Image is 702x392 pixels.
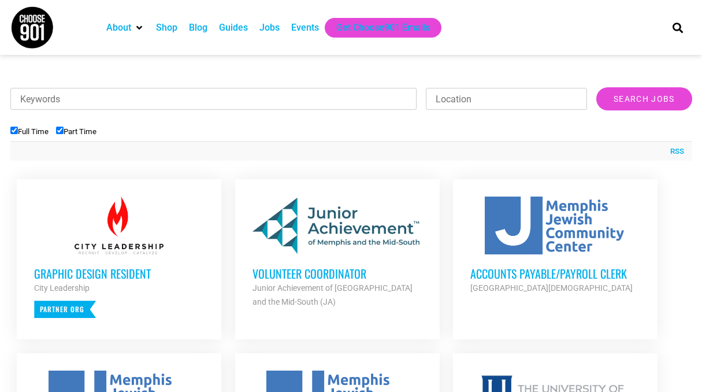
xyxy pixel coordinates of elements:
[56,127,96,136] label: Part Time
[106,21,131,35] a: About
[291,21,319,35] a: Events
[259,21,280,35] a: Jobs
[664,146,684,157] a: RSS
[235,179,440,326] a: Volunteer Coordinator Junior Achievement of [GEOGRAPHIC_DATA] and the Mid-South (JA)
[156,21,177,35] a: Shop
[17,179,221,335] a: Graphic Design Resident City Leadership Partner Org
[101,18,150,38] div: About
[189,21,207,35] a: Blog
[426,88,587,110] input: Location
[10,88,417,110] input: Keywords
[252,283,413,306] strong: Junior Achievement of [GEOGRAPHIC_DATA] and the Mid-South (JA)
[596,87,692,110] input: Search Jobs
[10,127,49,136] label: Full Time
[10,127,18,134] input: Full Time
[101,18,653,38] nav: Main nav
[668,18,687,37] div: Search
[252,266,422,281] h3: Volunteer Coordinator
[34,266,204,281] h3: Graphic Design Resident
[470,266,640,281] h3: Accounts Payable/Payroll Clerk
[336,21,430,35] a: Get Choose901 Emails
[34,283,90,293] strong: City Leadership
[219,21,248,35] a: Guides
[470,283,633,293] strong: [GEOGRAPHIC_DATA][DEMOGRAPHIC_DATA]
[34,301,96,318] p: Partner Org
[453,179,658,312] a: Accounts Payable/Payroll Clerk [GEOGRAPHIC_DATA][DEMOGRAPHIC_DATA]
[56,127,64,134] input: Part Time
